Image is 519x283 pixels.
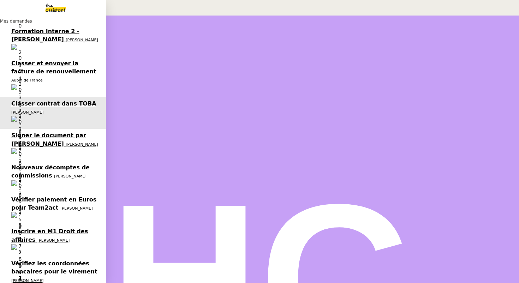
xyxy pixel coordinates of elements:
[66,38,98,42] span: [PERSON_NAME]
[19,195,22,203] p: 1
[11,84,21,90] img: users%2FSclkIUIAuBOhhDrbgjtrSikBoD03%2Favatar%2F48cbc63d-a03d-4817-b5bf-7f7aeed5f2a9
[11,260,97,275] span: Vérifiez les coordonnées bancaires pour le virement
[37,238,70,243] span: [PERSON_NAME]
[19,80,22,88] p: 2
[66,142,98,147] span: [PERSON_NAME]
[19,54,22,181] nz-badge-sup: 1
[19,54,22,62] p: 0
[19,22,22,30] p: 0
[19,150,22,158] p: 0
[19,48,22,56] p: 2
[11,100,96,107] span: Classer contrat dans TOBA
[19,67,22,75] p: 1
[19,182,22,190] p: 0
[11,180,21,186] img: users%2Fa6PbEmLwvGXylUqKytRPpDpAx153%2Favatar%2Ffanny.png
[11,148,21,154] img: users%2FTDxDvmCjFdN3QFePFNGdQUcJcQk1%2Favatar%2F0cfb3a67-8790-4592-a9ec-92226c678442
[11,110,43,115] span: [PERSON_NAME]
[19,235,22,243] p: 1
[11,28,79,43] span: Formation Interne 2 - [PERSON_NAME]
[11,116,21,122] img: users%2Fa6PbEmLwvGXylUqKytRPpDpAx153%2Favatar%2Ffanny.png
[19,35,22,43] p: 1
[11,164,90,179] span: Nouveaux décomptes de commissions
[19,262,22,270] p: 0
[19,222,22,230] p: 0
[11,196,96,211] span: Vérifier paiement en Euros pour Team2act
[11,132,86,147] span: Signer le document par [PERSON_NAME]
[19,144,22,152] p: 2
[11,278,43,283] span: [PERSON_NAME]
[19,112,22,120] p: 2
[19,131,22,139] p: 1
[19,86,22,94] p: 0
[19,118,22,126] p: 0
[19,176,22,184] p: 2
[60,206,93,211] span: [PERSON_NAME]
[11,78,43,83] span: Aubin de France
[19,163,22,171] p: 1
[11,228,88,243] span: Inscrire en M1 Droit des affaires
[11,44,21,50] img: users%2Fa6PbEmLwvGXylUqKytRPpDpAx153%2Favatar%2Ffanny.png
[19,99,22,107] p: 1
[11,212,21,218] img: users%2FALbeyncImohZ70oG2ud0kR03zez1%2Favatar%2F645c5494-5e49-4313-a752-3cbe407590be
[19,150,22,277] nz-badge-sup: 1
[19,86,22,212] nz-badge-sup: 1
[19,118,22,245] nz-badge-sup: 1
[54,174,86,179] span: [PERSON_NAME]
[19,22,22,149] nz-badge-sup: 1
[19,208,22,216] p: 2
[19,248,22,257] p: 2
[11,244,21,250] img: users%2FTDxDvmCjFdN3QFePFNGdQUcJcQk1%2Favatar%2F0cfb3a67-8790-4592-a9ec-92226c678442
[11,60,96,75] span: Classer et envoyer la facture de renouvellement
